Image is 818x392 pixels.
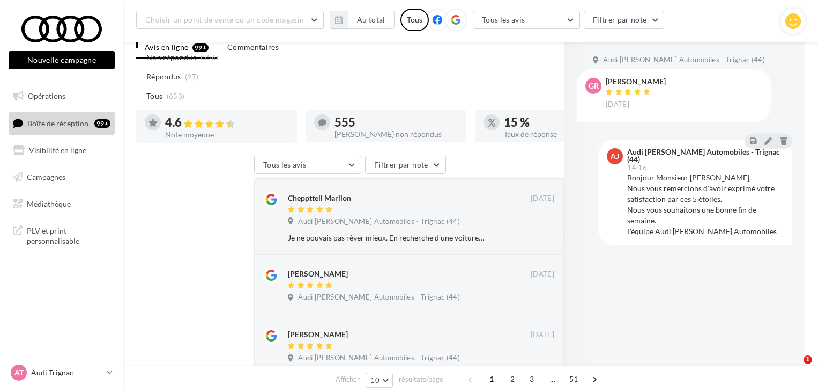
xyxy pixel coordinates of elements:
[483,371,500,388] span: 1
[606,78,666,85] div: [PERSON_NAME]
[28,91,65,100] span: Opérations
[31,367,102,378] p: Audi Trignac
[603,55,765,65] span: Audi [PERSON_NAME] Automobiles - Trignac (44)
[6,219,117,251] a: PLV et print personnalisable
[523,371,540,388] span: 3
[531,270,554,279] span: [DATE]
[288,268,348,279] div: [PERSON_NAME]
[288,329,348,340] div: [PERSON_NAME]
[29,146,86,155] span: Visibilité en ligne
[6,112,117,135] a: Boîte de réception99+
[336,374,360,384] span: Afficher
[531,194,554,204] span: [DATE]
[27,172,65,182] span: Campagnes
[263,160,307,169] span: Tous les avis
[254,156,361,174] button: Tous les avis
[145,15,304,24] span: Choisir un point de vente ou un code magasin
[27,199,71,208] span: Médiathèque
[288,233,485,243] div: Je ne pouvais pas rêver mieux. En recherche d'une voiture en LOA, je remercie Mme PRODHOMME d'avo...
[27,118,88,127] span: Boîte de réception
[400,9,429,31] div: Tous
[627,172,784,237] div: Bonjour Monsieur [PERSON_NAME], Nous vous remercions d'avoir exprimé votre satisfaction par ces 5...
[298,293,460,302] span: Audi [PERSON_NAME] Automobiles - Trignac (44)
[200,53,219,62] span: (556)
[606,100,629,110] span: [DATE]
[298,353,460,363] span: Audi [PERSON_NAME] Automobiles - Trignac (44)
[6,85,117,107] a: Opérations
[165,131,288,139] div: Note moyenne
[6,193,117,215] a: Médiathèque
[804,355,812,364] span: 1
[334,117,458,128] div: 555
[9,362,115,383] a: AT Audi Trignac
[504,130,627,138] div: Taux de réponse
[146,91,162,101] span: Tous
[9,51,115,69] button: Nouvelle campagne
[14,367,24,378] span: AT
[365,156,446,174] button: Filtrer par note
[589,81,599,91] span: Gr
[167,92,185,100] span: (653)
[298,217,460,227] span: Audi [PERSON_NAME] Automobiles - Trignac (44)
[544,371,561,388] span: ...
[504,117,627,128] div: 15 %
[6,166,117,188] a: Campagnes
[504,371,521,388] span: 2
[330,11,395,29] button: Au total
[399,374,443,384] span: résultats/page
[366,373,393,388] button: 10
[611,151,619,162] span: AJ
[136,11,324,29] button: Choisir un point de vente ou un code magasin
[370,376,380,384] span: 10
[627,164,647,171] span: 14:16
[348,11,395,29] button: Au total
[27,223,110,246] span: PLV et print personnalisable
[482,15,525,24] span: Tous les avis
[6,139,117,162] a: Visibilité en ligne
[531,330,554,340] span: [DATE]
[185,72,198,81] span: (97)
[146,52,196,63] span: Non répondus
[473,11,580,29] button: Tous les avis
[584,11,665,29] button: Filtrer par note
[565,371,583,388] span: 51
[94,119,110,128] div: 99+
[782,355,807,381] iframe: Intercom live chat
[165,117,288,129] div: 4.6
[146,71,181,82] span: Répondus
[334,130,458,138] div: [PERSON_NAME] non répondus
[288,193,351,204] div: Cheppttell Mariion
[627,148,782,163] div: Audi [PERSON_NAME] Automobiles - Trignac (44)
